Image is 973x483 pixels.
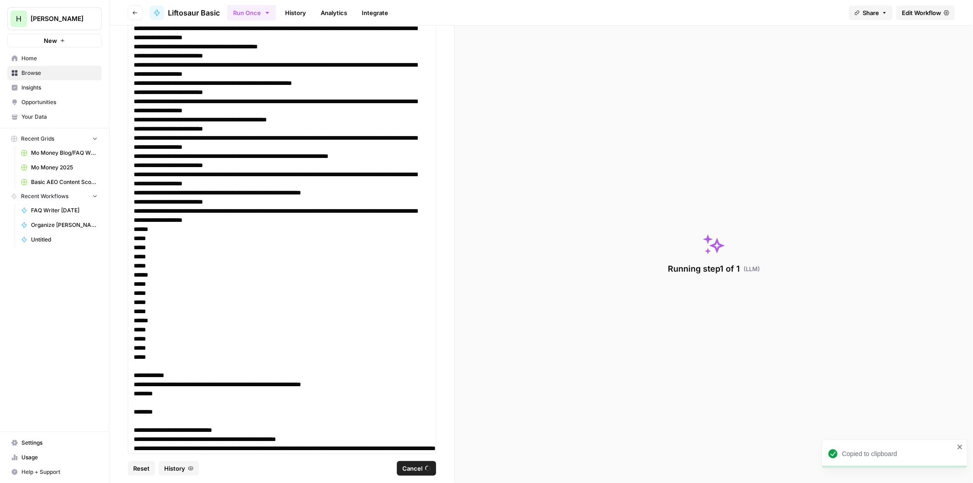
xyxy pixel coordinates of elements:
[17,232,102,247] a: Untitled
[16,13,21,24] span: H
[17,146,102,160] a: Mo Money Blog/FAQ Writer
[17,160,102,175] a: Mo Money 2025
[863,8,879,17] span: Share
[17,218,102,232] a: Organize [PERSON_NAME]
[21,69,98,77] span: Browse
[31,178,98,186] span: Basic AEO Content Scorecard with Improvement Report Grid
[31,206,98,215] span: FAQ Writer [DATE]
[133,464,150,473] span: Reset
[7,436,102,450] a: Settings
[21,113,98,121] span: Your Data
[21,468,98,476] span: Help + Support
[7,51,102,66] a: Home
[7,132,102,146] button: Recent Grids
[744,264,760,273] span: ( LLM )
[315,5,353,20] a: Analytics
[7,7,102,30] button: Workspace: Hasbrook
[31,163,98,172] span: Mo Money 2025
[7,110,102,124] a: Your Data
[21,98,98,106] span: Opportunities
[164,464,185,473] span: History
[31,149,98,157] span: Mo Money Blog/FAQ Writer
[896,5,955,20] a: Edit Workflow
[128,461,155,476] button: Reset
[7,465,102,479] button: Help + Support
[21,453,98,462] span: Usage
[957,443,963,451] button: close
[402,464,422,473] span: Cancel
[280,5,312,20] a: History
[7,66,102,80] a: Browse
[159,461,199,476] button: History
[31,14,86,23] span: [PERSON_NAME]
[31,221,98,229] span: Organize [PERSON_NAME]
[7,189,102,203] button: Recent Workflows
[849,5,893,20] button: Share
[7,95,102,110] a: Opportunities
[227,5,276,21] button: Run Once
[44,36,57,45] span: New
[397,461,436,476] button: Cancel
[21,192,68,200] span: Recent Workflows
[31,236,98,244] span: Untitled
[668,262,760,275] div: Running step 1 of 1
[7,34,102,47] button: New
[842,449,954,458] div: Copied to clipboard
[21,135,54,143] span: Recent Grids
[21,54,98,63] span: Home
[7,80,102,95] a: Insights
[21,84,98,92] span: Insights
[7,450,102,465] a: Usage
[902,8,941,17] span: Edit Workflow
[150,5,220,20] a: Liftosaur Basic
[356,5,394,20] a: Integrate
[21,439,98,447] span: Settings
[17,203,102,218] a: FAQ Writer [DATE]
[168,7,220,18] span: Liftosaur Basic
[17,175,102,189] a: Basic AEO Content Scorecard with Improvement Report Grid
